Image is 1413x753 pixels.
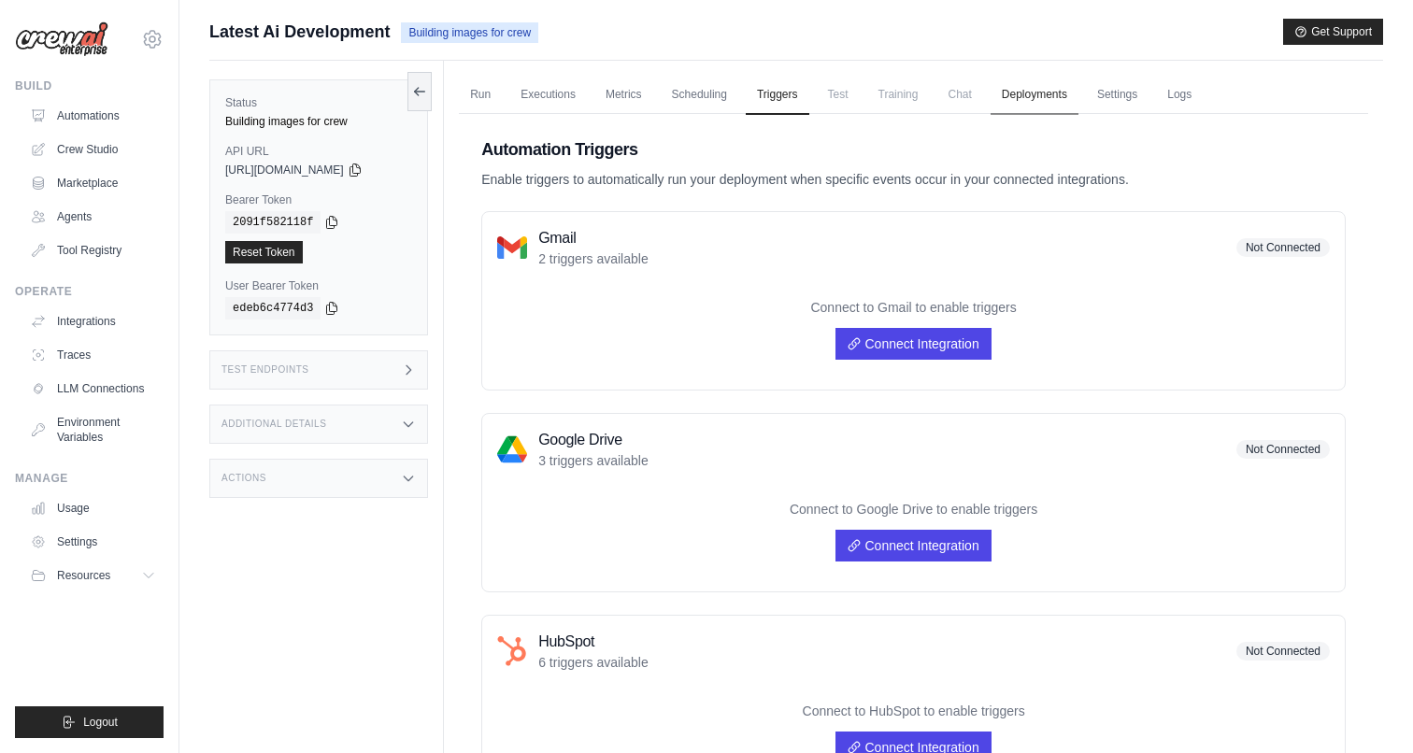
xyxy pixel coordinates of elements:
[538,249,649,268] p: 2 triggers available
[538,429,649,451] h3: Google Drive
[991,76,1078,115] a: Deployments
[867,76,930,113] span: Training is not available until the deployment is complete
[509,76,587,115] a: Executions
[15,21,108,57] img: Logo
[225,144,412,159] label: API URL
[22,168,164,198] a: Marketplace
[225,163,344,178] span: [URL][DOMAIN_NAME]
[538,227,649,249] h3: Gmail
[538,451,649,470] p: 3 triggers available
[538,631,649,653] h3: HubSpot
[661,76,738,115] a: Scheduling
[497,434,527,464] img: Google Drive
[1156,76,1203,115] a: Logs
[401,22,538,43] span: Building images for crew
[22,235,164,265] a: Tool Registry
[22,340,164,370] a: Traces
[225,297,321,320] code: edeb6c4774d3
[497,298,1330,317] p: Connect to Gmail to enable triggers
[225,278,412,293] label: User Bearer Token
[22,527,164,557] a: Settings
[221,419,326,430] h3: Additional Details
[83,715,118,730] span: Logout
[225,192,412,207] label: Bearer Token
[459,76,502,115] a: Run
[481,136,1346,163] h2: Automation Triggers
[497,702,1330,720] p: Connect to HubSpot to enable triggers
[481,170,1346,189] p: Enable triggers to automatically run your deployment when specific events occur in your connected...
[225,211,321,234] code: 2091f582118f
[15,706,164,738] button: Logout
[22,407,164,452] a: Environment Variables
[22,101,164,131] a: Automations
[225,95,412,110] label: Status
[835,328,991,360] a: Connect Integration
[1236,642,1330,661] span: Not Connected
[497,500,1330,519] p: Connect to Google Drive to enable triggers
[538,653,649,672] p: 6 triggers available
[15,284,164,299] div: Operate
[22,493,164,523] a: Usage
[221,364,309,376] h3: Test Endpoints
[15,78,164,93] div: Build
[209,19,390,45] span: Latest Ai Development
[1320,663,1413,753] iframe: Chat Widget
[22,306,164,336] a: Integrations
[817,76,860,113] span: Test
[1320,663,1413,753] div: Виджет чата
[594,76,653,115] a: Metrics
[835,530,991,561] a: Connect Integration
[22,561,164,590] button: Resources
[1236,238,1330,257] span: Not Connected
[1086,76,1149,115] a: Settings
[22,135,164,164] a: Crew Studio
[497,233,527,263] img: Gmail
[22,202,164,232] a: Agents
[497,636,527,666] img: HubSpot
[57,568,110,583] span: Resources
[221,473,266,484] h3: Actions
[225,241,303,263] a: Reset Token
[22,374,164,404] a: LLM Connections
[1283,19,1383,45] button: Get Support
[746,76,809,115] a: Triggers
[225,114,412,129] div: Building images for crew
[15,471,164,486] div: Manage
[1236,440,1330,459] span: Not Connected
[936,76,982,113] span: Chat is not available until the deployment is complete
